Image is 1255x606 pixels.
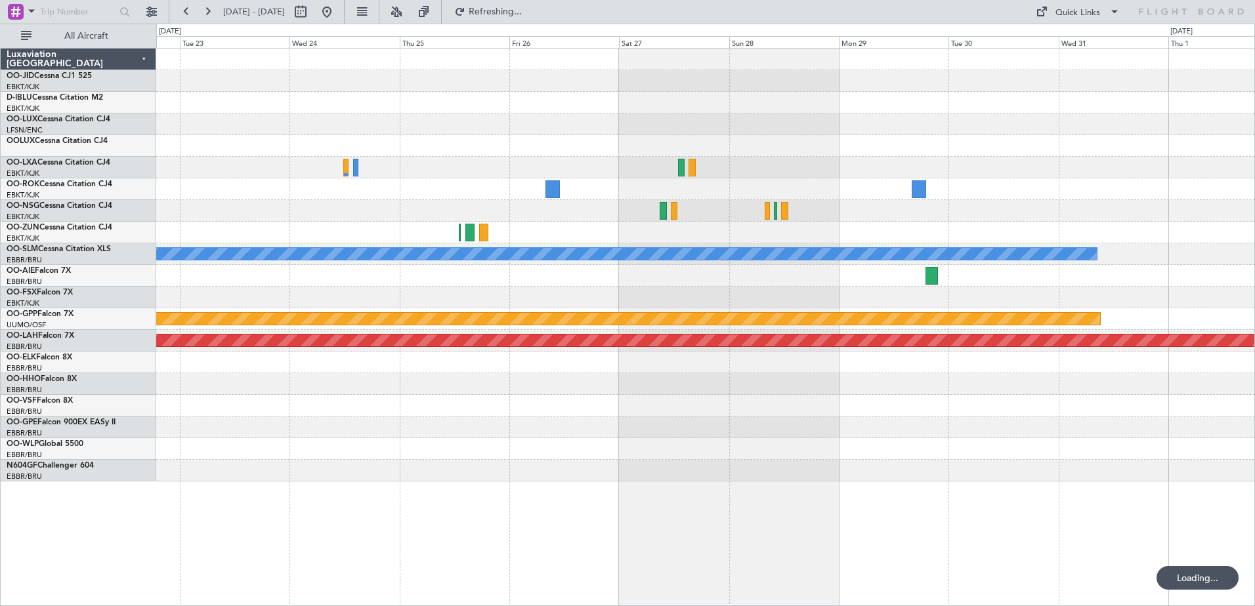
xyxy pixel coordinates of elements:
div: Mon 29 [839,36,948,48]
span: All Aircraft [34,31,138,41]
a: EBKT/KJK [7,190,39,200]
a: OO-ROKCessna Citation CJ4 [7,180,112,188]
a: EBBR/BRU [7,407,42,416]
span: OOLUX [7,137,35,145]
a: OO-VSFFalcon 8X [7,397,73,405]
div: Tue 30 [948,36,1058,48]
button: Quick Links [1029,1,1126,22]
a: OO-LAHFalcon 7X [7,332,74,340]
span: Refreshing... [468,7,523,16]
span: D-IBLU [7,94,32,102]
a: OO-GPPFalcon 7X [7,310,74,318]
span: OO-WLP [7,440,39,448]
div: [DATE] [1170,26,1193,37]
a: EBKT/KJK [7,298,39,308]
span: OO-AIE [7,267,35,275]
div: Wed 31 [1059,36,1168,48]
a: OO-ELKFalcon 8X [7,353,72,361]
a: OO-AIEFalcon 7X [7,267,71,275]
span: OO-ELK [7,353,36,361]
span: OO-LAH [7,332,38,340]
a: EBKT/KJK [7,82,39,92]
a: OO-JIDCessna CJ1 525 [7,72,92,80]
span: OO-ROK [7,180,39,188]
a: LFSN/ENC [7,125,43,135]
span: OO-JID [7,72,34,80]
button: Refreshing... [448,1,527,22]
span: OO-ZUN [7,224,39,232]
a: EBKT/KJK [7,212,39,222]
a: EBBR/BRU [7,363,42,373]
a: OO-ZUNCessna Citation CJ4 [7,224,112,232]
span: OO-NSG [7,202,39,210]
button: All Aircraft [14,26,142,47]
input: Trip Number [40,2,116,22]
a: EBBR/BRU [7,255,42,265]
a: OO-LUXCessna Citation CJ4 [7,115,110,123]
div: [DATE] [159,26,181,37]
a: EBKT/KJK [7,233,39,243]
a: OO-WLPGlobal 5500 [7,440,83,448]
a: EBBR/BRU [7,277,42,287]
a: EBBR/BRU [7,428,42,438]
div: Sat 27 [619,36,729,48]
a: EBKT/KJK [7,104,39,113]
div: Quick Links [1055,7,1100,20]
div: Thu 25 [400,36,509,48]
a: OO-HHOFalcon 8X [7,375,77,383]
div: Loading... [1157,566,1239,590]
a: OOLUXCessna Citation CJ4 [7,137,108,145]
span: OO-VSF [7,397,37,405]
span: OO-LXA [7,159,37,167]
div: Tue 23 [180,36,289,48]
span: OO-LUX [7,115,37,123]
span: N604GF [7,462,37,470]
a: EBBR/BRU [7,472,42,481]
a: UUMO/OSF [7,320,46,330]
a: OO-FSXFalcon 7X [7,289,73,296]
span: OO-GPP [7,310,37,318]
a: EBBR/BRU [7,342,42,352]
div: Fri 26 [509,36,619,48]
div: Sun 28 [729,36,839,48]
span: OO-GPE [7,418,37,426]
span: [DATE] - [DATE] [223,6,285,18]
a: EBBR/BRU [7,450,42,460]
a: N604GFChallenger 604 [7,462,94,470]
a: OO-LXACessna Citation CJ4 [7,159,110,167]
span: OO-HHO [7,375,41,383]
a: D-IBLUCessna Citation M2 [7,94,103,102]
span: OO-SLM [7,245,38,253]
a: OO-NSGCessna Citation CJ4 [7,202,112,210]
a: EBKT/KJK [7,169,39,178]
a: OO-SLMCessna Citation XLS [7,245,111,253]
span: OO-FSX [7,289,37,296]
div: Wed 24 [289,36,399,48]
a: OO-GPEFalcon 900EX EASy II [7,418,116,426]
a: EBBR/BRU [7,385,42,395]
